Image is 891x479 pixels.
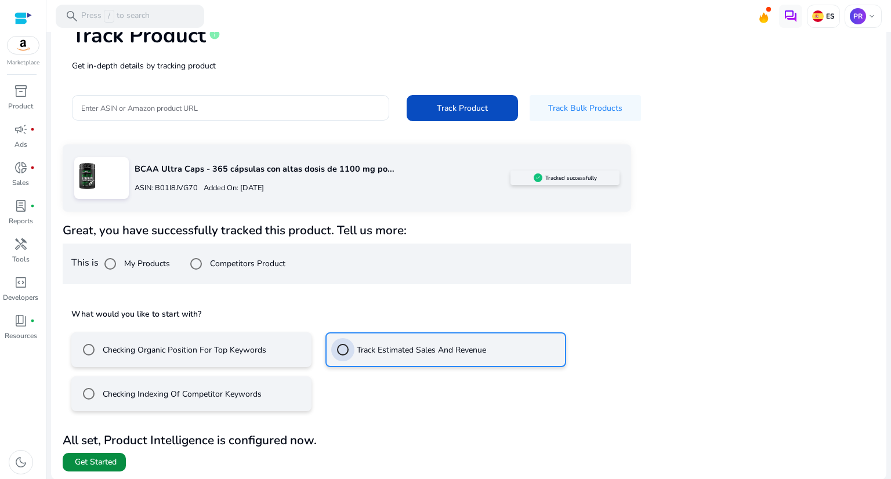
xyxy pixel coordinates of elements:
button: Track Bulk Products [530,95,641,121]
span: dark_mode [14,455,28,469]
h1: Track Product [72,23,206,48]
span: search [65,9,79,23]
span: fiber_manual_record [30,204,35,208]
p: Marketplace [7,59,39,67]
b: All set, Product Intelligence is configured now. [63,432,317,448]
p: Get in-depth details by tracking product [72,60,865,72]
span: Get Started [75,456,117,468]
span: Track Bulk Products [548,102,622,114]
p: Reports [9,216,33,226]
p: PR [850,8,866,24]
span: fiber_manual_record [30,127,35,132]
span: fiber_manual_record [30,165,35,170]
h5: What would you like to start with? [71,309,622,320]
label: Checking Organic Position For Top Keywords [100,344,266,356]
span: / [104,10,114,23]
span: info [209,28,220,40]
label: My Products [122,257,170,270]
div: This is [63,244,631,284]
button: Get Started [63,453,126,471]
label: Competitors Product [208,257,285,270]
p: ES [824,12,835,21]
p: Press to search [81,10,150,23]
p: Ads [15,139,27,150]
p: Added On: [DATE] [198,183,264,194]
span: campaign [14,122,28,136]
img: sellerapp_active [534,173,542,182]
label: Track Estimated Sales And Revenue [354,344,486,356]
p: Resources [5,331,37,341]
span: fiber_manual_record [30,318,35,323]
span: book_4 [14,314,28,328]
h4: Great, you have successfully tracked this product. Tell us more: [63,223,631,238]
button: Track Product [407,95,518,121]
p: Tools [12,254,30,264]
img: es.svg [812,10,824,22]
span: Track Product [437,102,488,114]
h5: Tracked successfully [545,175,597,182]
img: amazon.svg [8,37,39,54]
p: ASIN: B01I8JVG70 [135,183,198,194]
p: Sales [12,177,29,188]
span: donut_small [14,161,28,175]
span: lab_profile [14,199,28,213]
span: keyboard_arrow_down [867,12,876,21]
span: code_blocks [14,275,28,289]
label: Checking Indexing Of Competitor Keywords [100,388,262,400]
span: inventory_2 [14,84,28,98]
p: Developers [3,292,38,303]
p: BCAA Ultra Caps - 365 cápsulas con altas dosis de 1100 mg po... [135,163,510,176]
span: handyman [14,237,28,251]
p: Product [8,101,33,111]
img: 71gQMWX-OoL.jpg [74,163,100,189]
